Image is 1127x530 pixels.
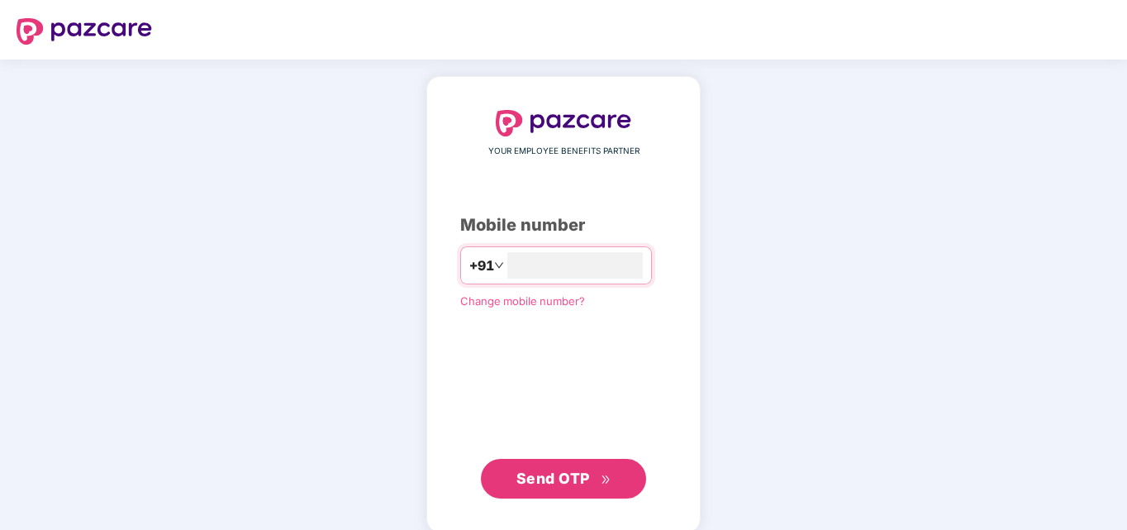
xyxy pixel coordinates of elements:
[516,470,590,487] span: Send OTP
[496,110,631,136] img: logo
[460,212,667,238] div: Mobile number
[469,255,494,276] span: +91
[17,18,152,45] img: logo
[481,459,646,499] button: Send OTPdouble-right
[494,260,504,270] span: down
[488,145,640,158] span: YOUR EMPLOYEE BENEFITS PARTNER
[460,294,585,308] a: Change mobile number?
[601,475,611,485] span: double-right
